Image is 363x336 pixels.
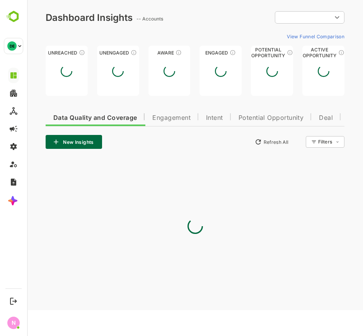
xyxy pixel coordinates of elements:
div: Unreached [19,50,61,56]
div: DE [7,41,17,51]
div: Engaged [172,50,215,56]
button: View Funnel Comparison [257,30,317,43]
span: Engagement [125,115,164,121]
div: These accounts are warm, further nurturing would qualify them to MQAs [203,49,209,56]
div: Unengaged [70,50,112,56]
div: Aware [121,50,164,56]
div: N [7,317,20,329]
div: Active Opportunity [275,50,317,56]
div: ​ [248,10,317,24]
span: Data Quality and Coverage [26,115,110,121]
span: Intent [179,115,196,121]
div: These accounts have not been engaged with for a defined time period [52,49,58,56]
img: BambooboxLogoMark.f1c84d78b4c51b1a7b5f700c9845e183.svg [4,9,24,24]
div: Potential Opportunity [224,50,266,56]
button: Logout [8,296,19,306]
button: New Insights [19,135,75,149]
span: Potential Opportunity [211,115,277,121]
div: These accounts have not shown enough engagement and need nurturing [104,49,110,56]
div: Filters [291,139,305,145]
div: These accounts are MQAs and can be passed on to Inside Sales [260,49,266,56]
div: Filters [290,135,317,149]
div: These accounts have open opportunities which might be at any of the Sales Stages [311,49,317,56]
button: Refresh All [224,136,265,148]
div: These accounts have just entered the buying cycle and need further nurturing [148,49,155,56]
ag: -- Accounts [109,16,138,22]
div: Dashboard Insights [19,12,106,23]
span: Deal [292,115,306,121]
